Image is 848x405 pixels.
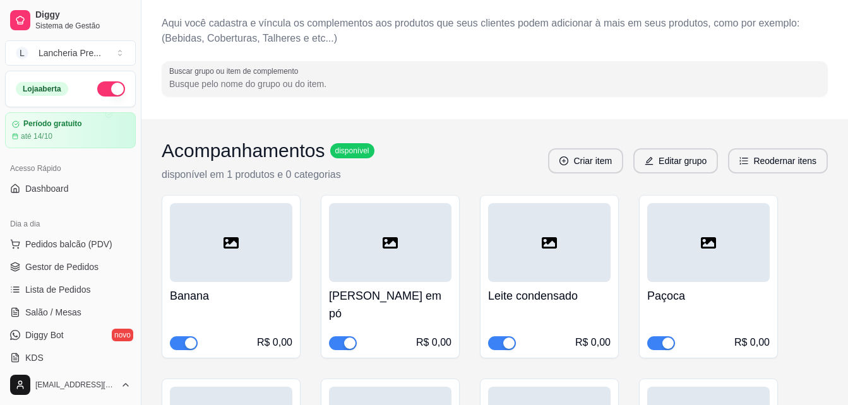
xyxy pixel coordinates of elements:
[25,283,91,296] span: Lista de Pedidos
[416,335,451,350] div: R$ 0,00
[162,167,374,182] p: disponível em 1 produtos e 0 categorias
[559,156,568,165] span: plus-circle
[728,148,828,173] button: ordered-listReodernar itens
[16,82,68,96] div: Loja aberta
[5,325,136,345] a: Diggy Botnovo
[162,139,325,162] h3: Acompanhamentos
[5,40,136,66] button: Select a team
[645,156,654,165] span: edit
[16,47,28,59] span: L
[25,182,69,195] span: Dashboard
[23,119,82,129] article: Período gratuito
[170,287,292,305] h4: Banana
[25,329,64,341] span: Diggy Bot
[169,66,302,76] label: Buscar grupo ou item de complemento
[25,306,81,319] span: Salão / Mesas
[5,158,136,179] div: Acesso Rápido
[739,156,748,165] span: ordered-list
[734,335,770,350] div: R$ 0,00
[25,261,99,273] span: Gestor de Pedidos
[162,16,828,46] p: Aqui você cadastra e víncula os complementos aos produtos que seus clientes podem adicionar à mai...
[5,234,136,254] button: Pedidos balcão (PDV)
[488,287,611,305] h4: Leite condensado
[35,9,131,21] span: Diggy
[25,351,44,364] span: KDS
[5,179,136,199] a: Dashboard
[5,5,136,35] a: DiggySistema de Gestão
[5,348,136,368] a: KDS
[39,47,101,59] div: Lancheria Pre ...
[21,131,52,141] article: até 14/10
[647,287,770,305] h4: Paçoca
[5,214,136,234] div: Dia a dia
[257,335,292,350] div: R$ 0,00
[169,78,820,90] input: Buscar grupo ou item de complemento
[575,335,611,350] div: R$ 0,00
[97,81,125,97] button: Alterar Status
[633,148,718,173] button: editEditar grupo
[548,148,623,173] button: plus-circleCriar item
[5,279,136,300] a: Lista de Pedidos
[5,370,136,400] button: [EMAIL_ADDRESS][DOMAIN_NAME]
[35,380,116,390] span: [EMAIL_ADDRESS][DOMAIN_NAME]
[333,146,372,156] span: disponível
[5,302,136,322] a: Salão / Mesas
[35,21,131,31] span: Sistema de Gestão
[5,257,136,277] a: Gestor de Pedidos
[329,287,451,322] h4: [PERSON_NAME] em pó
[5,112,136,148] a: Período gratuitoaté 14/10
[25,238,112,250] span: Pedidos balcão (PDV)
